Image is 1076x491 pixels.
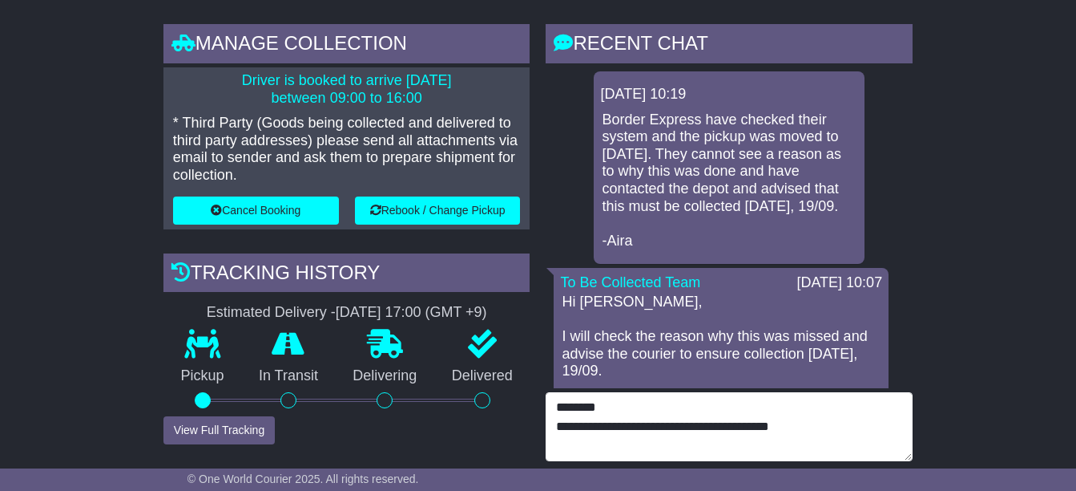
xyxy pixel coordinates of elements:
p: Delivered [434,367,530,385]
a: To Be Collected Team [560,274,700,290]
div: [DATE] 10:19 [600,86,858,103]
p: Hi [PERSON_NAME], I will check the reason why this was missed and advise the courier to ensure co... [562,294,881,432]
div: [DATE] 10:07 [796,274,882,292]
button: View Full Tracking [163,416,275,444]
div: RECENT CHAT [546,24,913,67]
p: Pickup [163,367,241,385]
div: Tracking history [163,254,530,297]
div: Estimated Delivery - [163,304,530,322]
p: Driver is booked to arrive [DATE] between 09:00 to 16:00 [173,72,521,107]
p: In Transit [241,367,335,385]
button: Cancel Booking [173,197,339,225]
p: Delivering [336,367,434,385]
div: Manage collection [163,24,530,67]
span: © One World Courier 2025. All rights reserved. [187,473,419,485]
p: Border Express have checked their system and the pickup was moved to [DATE]. They cannot see a re... [602,112,856,250]
p: * Third Party (Goods being collected and delivered to third party addresses) please send all atta... [173,115,521,184]
div: [DATE] 17:00 (GMT +9) [336,304,487,322]
button: Rebook / Change Pickup [355,197,521,225]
